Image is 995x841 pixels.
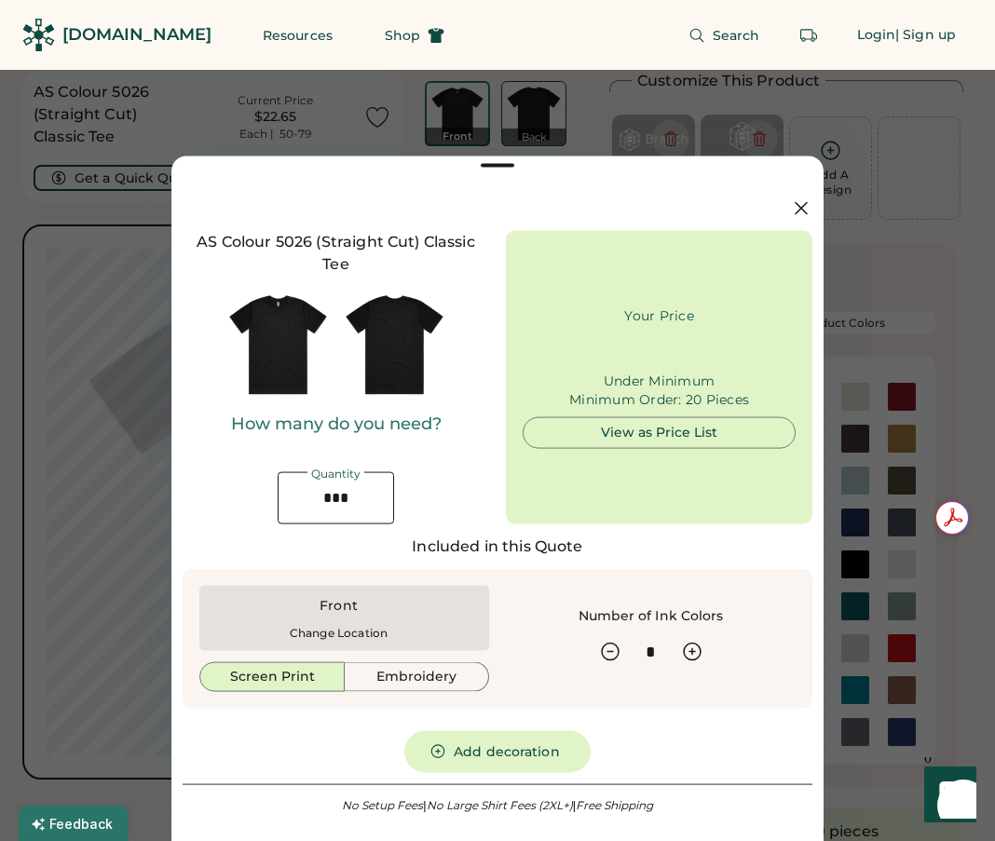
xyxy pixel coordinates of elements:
div: Front [320,596,358,615]
div: View as Price List [538,423,780,441]
em: No Setup Fees [342,797,423,811]
button: Search [666,17,783,54]
div: Under Minimum Minimum Order: 20 Pieces [569,372,749,409]
button: Retrieve an order [790,17,827,54]
div: Change Location [290,626,388,639]
img: 5026-Black-Back.jpg [336,287,453,403]
div: | Sign up [895,26,956,45]
div: Your Price [624,306,694,325]
button: Screen Print [199,661,345,691]
em: Free Shipping [573,797,653,811]
font: | [423,797,426,811]
div: [DOMAIN_NAME] [62,23,211,47]
button: Shop [362,17,467,54]
span: Search [713,29,760,42]
span: Shop [385,29,420,42]
img: Rendered Logo - Screens [22,19,55,51]
iframe: Front Chat [906,757,987,837]
div: How many do you need? [231,414,442,435]
div: Login [857,26,896,45]
div: Quantity [307,468,364,479]
em: No Large Shirt Fees (2XL+) [423,797,572,811]
button: Resources [240,17,355,54]
font: | [573,797,576,811]
div: Number of Ink Colors [579,606,724,625]
button: Add decoration [404,730,591,772]
div: Included in this Quote [183,535,812,557]
div: AS Colour 5026 (Straight Cut) Classic Tee [183,231,489,276]
img: 5026-Black-Front.jpg [220,287,336,403]
button: Embroidery [345,661,489,691]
